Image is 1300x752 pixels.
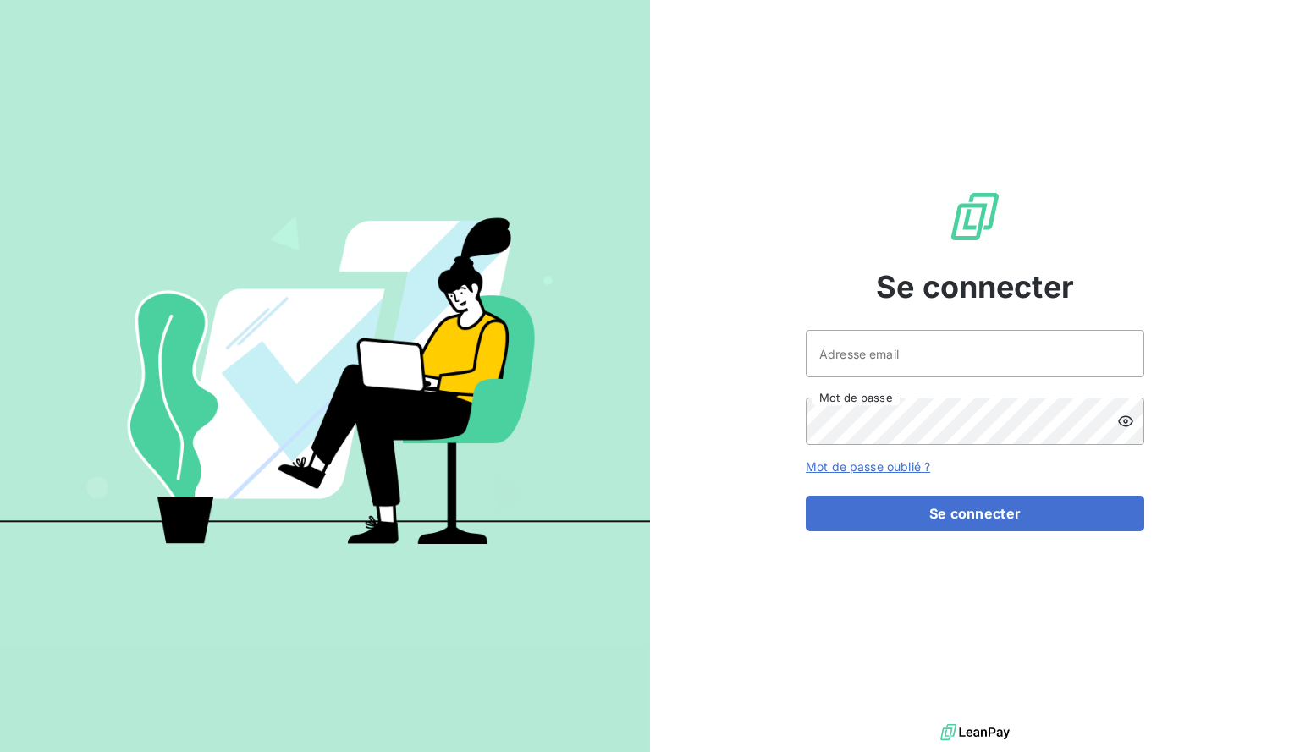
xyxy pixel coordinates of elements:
[948,189,1002,244] img: Logo LeanPay
[806,459,930,474] a: Mot de passe oublié ?
[806,496,1144,531] button: Se connecter
[806,330,1144,377] input: placeholder
[940,720,1010,745] img: logo
[876,264,1074,310] span: Se connecter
